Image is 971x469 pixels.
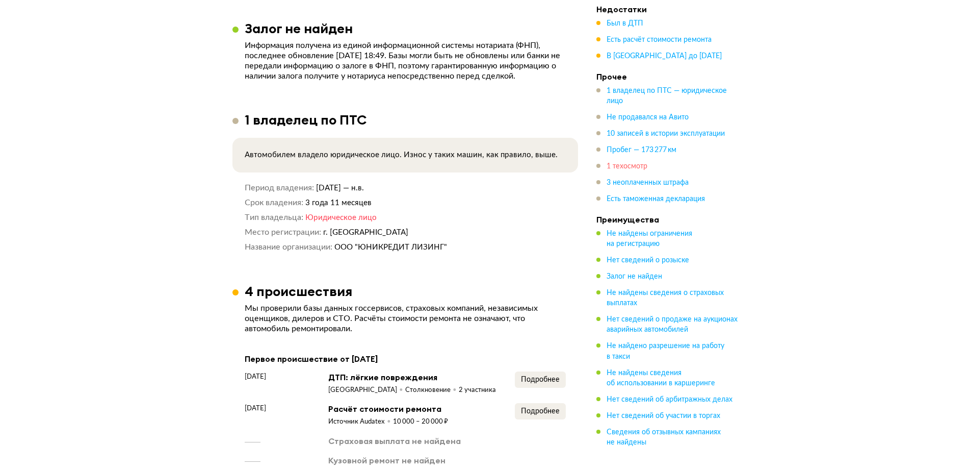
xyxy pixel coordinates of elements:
[607,342,724,360] span: Не найдено разрешение на работу в такси
[328,386,405,395] div: [GEOGRAPHIC_DATA]
[459,386,496,395] div: 2 участника
[245,352,566,365] div: Первое происшествие от [DATE]
[245,112,366,128] h3: 1 владелец по ПТС
[245,183,314,193] dt: Период владения
[245,198,303,208] dt: Срок владения
[596,71,739,82] h4: Прочее
[515,403,566,419] button: Подробнее
[607,195,705,203] span: Есть таможенная декларация
[393,417,448,427] div: 10 000 – 20 000 ₽
[596,214,739,225] h4: Преимущества
[607,163,647,170] span: 1 техосмотр
[245,283,352,299] h3: 4 происшествия
[245,227,321,238] dt: Место регистрации
[245,403,266,413] span: [DATE]
[607,412,720,419] span: Нет сведений об участии в торгах
[245,242,332,253] dt: Название организации
[607,230,692,248] span: Не найдены ограничения на регистрацию
[316,184,364,192] span: [DATE] — н.в.
[305,199,372,207] span: 3 года 11 месяцев
[245,20,353,36] h3: Залог не найден
[607,257,689,264] span: Нет сведений о розыске
[305,214,377,221] span: Юридическое лицо
[607,36,712,43] span: Есть расчёт стоимости ремонта
[245,40,566,81] p: Информация получена из единой информационной системы нотариата (ФНП), последнее обновление [DATE]...
[607,289,724,307] span: Не найдены сведения о страховых выплатах
[607,130,725,137] span: 10 записей в истории эксплуатации
[245,212,303,223] dt: Тип владельца
[515,372,566,388] button: Подробнее
[607,396,732,403] span: Нет сведений об арбитражных делах
[245,303,566,334] p: Мы проверили базы данных госсервисов, страховых компаний, независимых оценщиков, дилеров и СТО. Р...
[328,435,461,447] div: Страховая выплата не найдена
[328,403,448,414] div: Расчёт стоимости ремонта
[328,455,445,466] div: Кузовной ремонт не найден
[245,372,266,382] span: [DATE]
[607,87,727,105] span: 1 владелец по ПТС — юридическое лицо
[607,179,689,186] span: 3 неоплаченных штрафа
[323,229,408,236] span: г. [GEOGRAPHIC_DATA]
[521,408,560,415] span: Подробнее
[607,428,721,446] span: Сведения об отзывных кампаниях не найдены
[607,273,662,280] span: Залог не найден
[607,20,643,27] span: Был в ДТП
[245,150,566,160] p: Автомобилем владело юридическое лицо. Износ у таких машин, как правило, выше.
[334,243,447,251] span: ООО "ЮНИКРЕДИТ ЛИЗИНГ"
[596,4,739,14] h4: Недостатки
[405,386,459,395] div: Столкновение
[521,376,560,383] span: Подробнее
[607,316,738,333] span: Нет сведений о продаже на аукционах аварийных автомобилей
[607,53,722,60] span: В [GEOGRAPHIC_DATA] до [DATE]
[328,372,496,383] div: ДТП: лёгкие повреждения
[328,417,393,427] div: Источник Audatex
[607,146,676,154] span: Пробег — 173 277 км
[607,114,689,121] span: Не продавался на Авито
[607,369,715,386] span: Не найдены сведения об использовании в каршеринге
